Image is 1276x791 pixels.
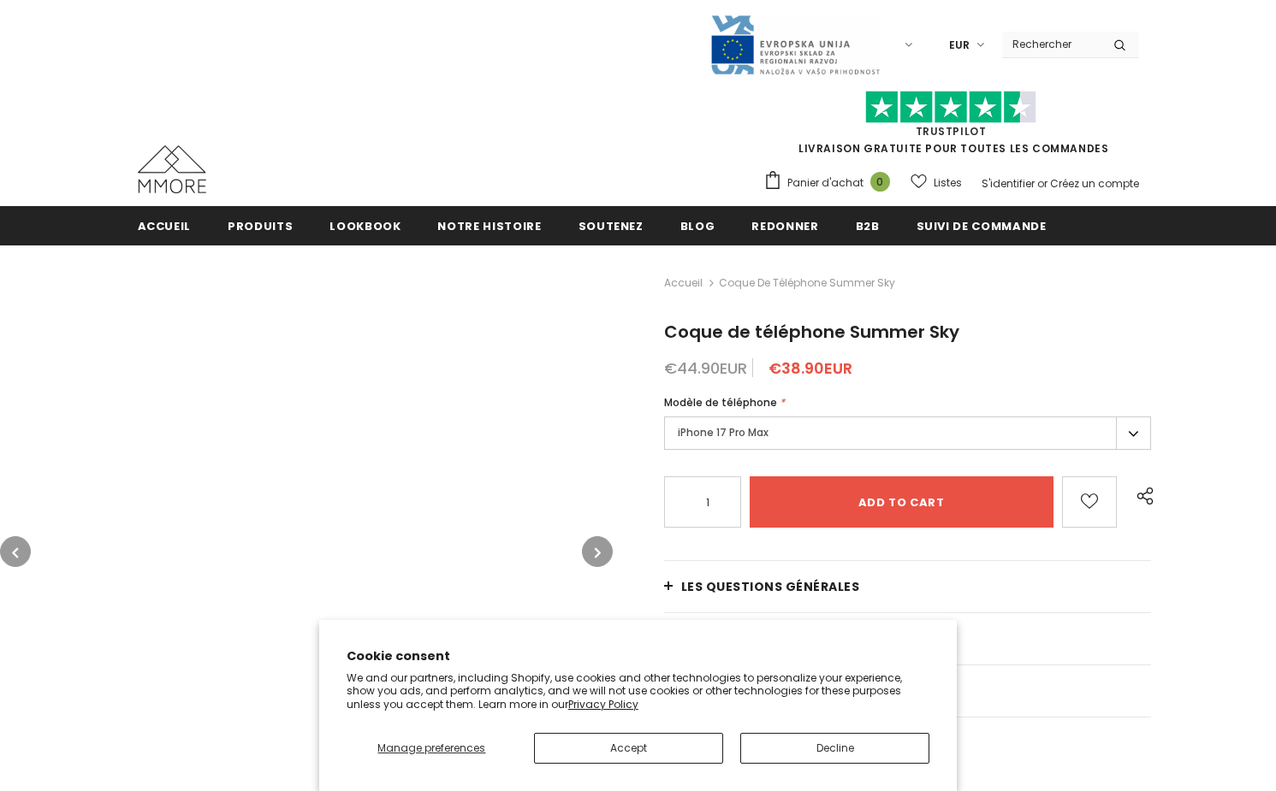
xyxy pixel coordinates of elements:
span: Lookbook [329,218,401,234]
a: Produits [228,206,293,245]
span: Blog [680,218,715,234]
span: Les questions générales [681,578,860,595]
button: Manage preferences [347,733,517,764]
span: Produits [228,218,293,234]
a: Accueil [664,273,703,293]
a: S'identifier [982,176,1035,191]
span: EUR [949,37,970,54]
img: Cas MMORE [138,145,206,193]
a: Javni Razpis [709,37,881,51]
a: Suivi de commande [917,206,1047,245]
input: Add to cart [750,476,1053,528]
h2: Cookie consent [347,647,930,665]
span: or [1037,176,1048,191]
span: Listes [934,174,962,192]
a: Redonner [751,206,818,245]
span: 0 [870,172,890,192]
img: Javni Razpis [709,14,881,76]
label: iPhone 17 Pro Max [664,416,1152,450]
a: Panier d'achat 0 [763,170,899,196]
span: Coque de téléphone Summer Sky [719,273,895,293]
span: €44.90EUR [664,357,747,379]
span: €38.90EUR [769,357,852,379]
span: Coque de téléphone Summer Sky [664,320,959,344]
img: Faites confiance aux étoiles pilotes [865,91,1036,124]
span: soutenez [579,218,644,234]
span: LIVRAISON GRATUITE POUR TOUTES LES COMMANDES [763,98,1139,156]
span: Panier d'achat [787,174,864,192]
button: Decline [740,733,929,764]
span: Accueil [138,218,192,234]
span: Suivi de commande [917,218,1047,234]
a: TrustPilot [916,124,987,139]
a: Notre histoire [437,206,541,245]
button: Accept [534,733,723,764]
a: EMBALLAGE [664,613,1152,664]
span: Notre histoire [437,218,541,234]
a: Créez un compte [1050,176,1139,191]
a: Blog [680,206,715,245]
a: Listes [911,168,962,198]
a: Lookbook [329,206,401,245]
a: Accueil [138,206,192,245]
span: B2B [856,218,880,234]
span: Manage preferences [377,741,485,755]
span: Redonner [751,218,818,234]
a: soutenez [579,206,644,245]
a: Les questions générales [664,561,1152,612]
input: Search Site [1002,32,1101,56]
a: Privacy Policy [568,697,638,711]
a: B2B [856,206,880,245]
span: Modèle de téléphone [664,395,777,410]
p: We and our partners, including Shopify, use cookies and other technologies to personalize your ex... [347,671,930,711]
